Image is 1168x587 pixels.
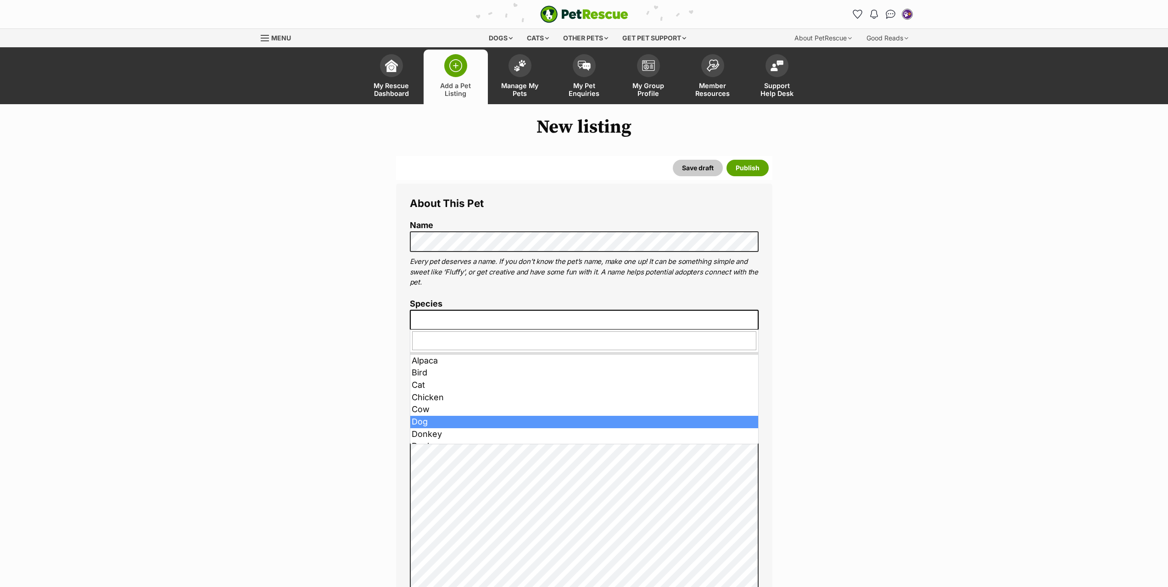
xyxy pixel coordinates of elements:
[371,82,412,97] span: My Rescue Dashboard
[410,416,758,428] li: Dog
[681,50,745,104] a: Member Resources
[488,50,552,104] a: Manage My Pets
[424,50,488,104] a: Add a Pet Listing
[385,59,398,72] img: dashboard-icon-eb2f2d2d3e046f16d808141f083e7271f6b2e854fb5c12c21221c1fb7104beca.svg
[410,403,758,416] li: Cow
[514,60,526,72] img: manage-my-pets-icon-02211641906a0b7f246fdf0571729dbe1e7629f14944591b6c1af311fb30b64b.svg
[883,7,898,22] a: Conversations
[520,29,555,47] div: Cats
[552,50,616,104] a: My Pet Enquiries
[850,7,915,22] ul: Account quick links
[410,355,758,367] li: Alpaca
[499,82,541,97] span: Manage My Pets
[616,50,681,104] a: My Group Profile
[756,82,798,97] span: Support Help Desk
[578,61,591,71] img: pet-enquiries-icon-7e3ad2cf08bfb03b45e93fb7055b45f3efa6380592205ae92323e6603595dc1f.svg
[900,7,915,22] button: My account
[410,257,759,288] p: Every pet deserves a name. If you don’t know the pet’s name, make one up! It can be something sim...
[410,197,484,209] span: About This Pet
[745,50,809,104] a: Support Help Desk
[540,6,628,23] img: logo-e224e6f780fb5917bec1dbf3a21bbac754714ae5b6737aabdf751b685950b380.svg
[642,60,655,71] img: group-profile-icon-3fa3cf56718a62981997c0bc7e787c4b2cf8bcc04b72c1350f741eb67cf2f40e.svg
[359,50,424,104] a: My Rescue Dashboard
[410,299,759,309] label: Species
[557,29,615,47] div: Other pets
[867,7,882,22] button: Notifications
[692,82,733,97] span: Member Resources
[706,59,719,72] img: member-resources-icon-8e73f808a243e03378d46382f2149f9095a855e16c252ad45f914b54edf8863c.svg
[410,379,758,391] li: Cat
[410,428,758,441] li: Donkey
[410,221,759,230] label: Name
[410,440,758,453] li: Duck
[860,29,915,47] div: Good Reads
[771,60,783,71] img: help-desk-icon-fdf02630f3aa405de69fd3d07c3f3aa587a6932b1a1747fa1d2bba05be0121f9.svg
[435,82,476,97] span: Add a Pet Listing
[886,10,895,19] img: chat-41dd97257d64d25036548639549fe6c8038ab92f7586957e7f3b1b290dea8141.svg
[449,59,462,72] img: add-pet-listing-icon-0afa8454b4691262ce3f59096e99ab1cd57d4a30225e0717b998d2c9b9846f56.svg
[903,10,912,19] img: Coordinator profile pic
[540,6,628,23] a: PetRescue
[673,160,723,176] button: Save draft
[410,367,758,379] li: Bird
[616,29,693,47] div: Get pet support
[727,160,769,176] button: Publish
[564,82,605,97] span: My Pet Enquiries
[850,7,865,22] a: Favourites
[410,391,758,404] li: Chicken
[261,29,297,45] a: Menu
[788,29,858,47] div: About PetRescue
[870,10,877,19] img: notifications-46538b983faf8c2785f20acdc204bb7945ddae34d4c08c2a6579f10ce5e182be.svg
[628,82,669,97] span: My Group Profile
[482,29,519,47] div: Dogs
[271,34,291,42] span: Menu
